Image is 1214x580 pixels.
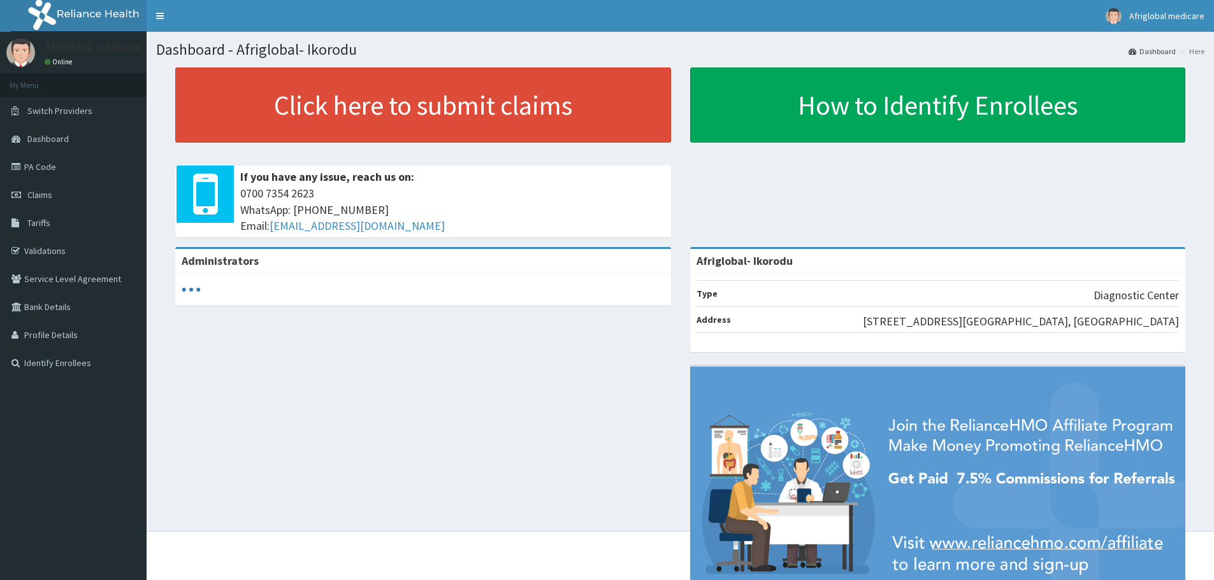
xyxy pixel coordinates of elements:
[1129,10,1204,22] span: Afriglobal medicare
[6,38,35,67] img: User Image
[863,313,1179,330] p: [STREET_ADDRESS][GEOGRAPHIC_DATA], [GEOGRAPHIC_DATA]
[240,169,414,184] b: If you have any issue, reach us on:
[697,288,718,299] b: Type
[270,218,445,233] a: [EMAIL_ADDRESS][DOMAIN_NAME]
[27,105,92,117] span: Switch Providers
[240,185,665,234] span: 0700 7354 2623 WhatsApp: [PHONE_NUMBER] Email:
[182,280,201,299] svg: audio-loading
[175,67,671,143] a: Click here to submit claims
[182,253,259,268] b: Administrators
[45,41,141,53] p: Afriglobal medicare
[1106,8,1122,24] img: User Image
[690,67,1186,143] a: How to Identify Enrollees
[27,133,69,145] span: Dashboard
[156,41,1204,58] h1: Dashboard - Afriglobal- Ikorodu
[697,253,793,268] strong: Afriglobal- Ikorodu
[27,189,52,201] span: Claims
[1177,46,1204,57] li: Here
[1094,287,1179,304] p: Diagnostic Center
[27,217,50,229] span: Tariffs
[45,57,75,66] a: Online
[1129,46,1176,57] a: Dashboard
[697,314,731,325] b: Address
